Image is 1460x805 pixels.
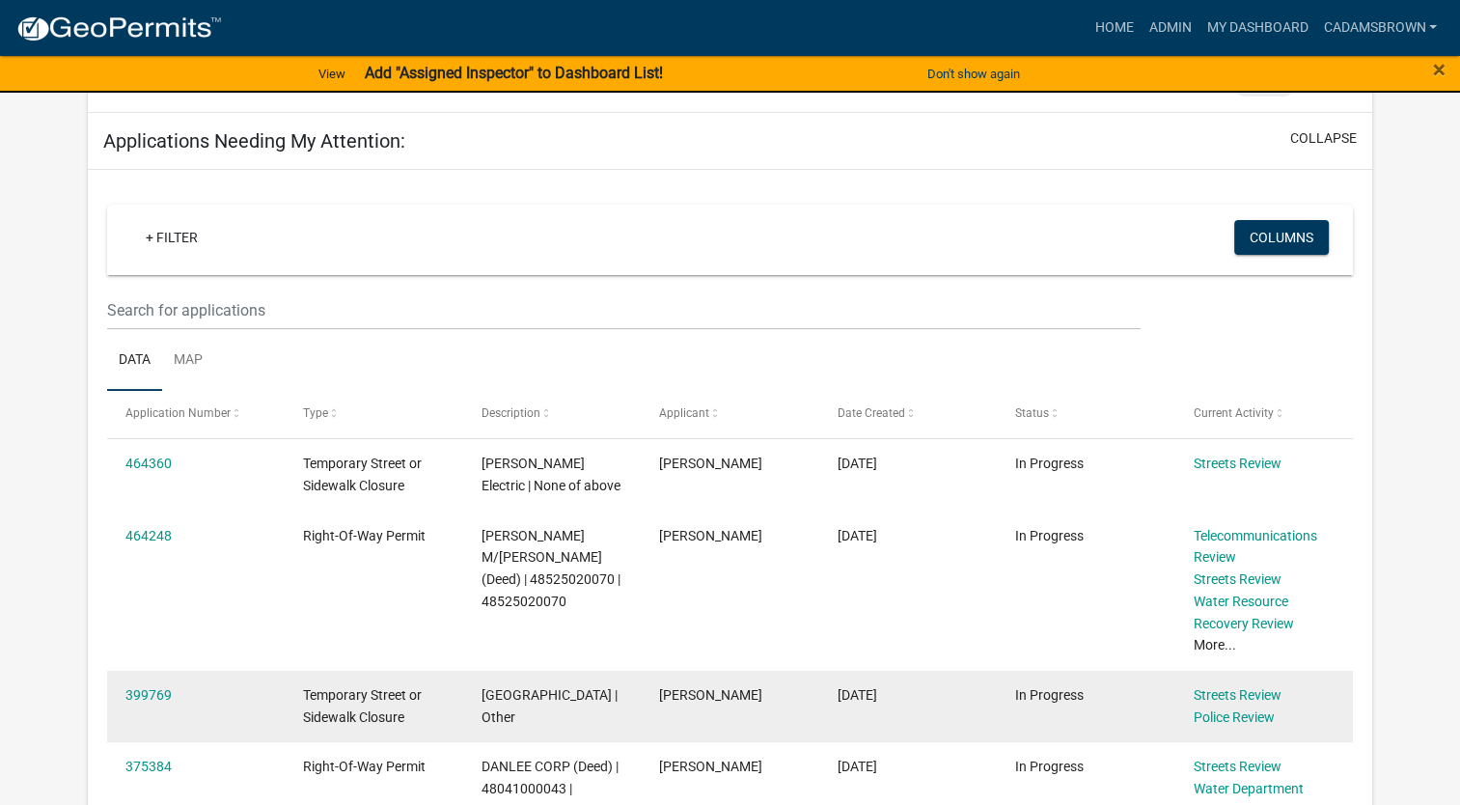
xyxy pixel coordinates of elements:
[1015,759,1084,774] span: In Progress
[659,687,762,703] span: Jacy West
[365,64,663,82] strong: Add "Assigned Inspector" to Dashboard List!
[1193,406,1273,420] span: Current Activity
[125,759,172,774] a: 375384
[838,406,905,420] span: Date Created
[125,528,172,543] a: 464248
[1087,10,1141,46] a: Home
[107,391,285,437] datatable-header-cell: Application Number
[818,391,996,437] datatable-header-cell: Date Created
[303,687,422,725] span: Temporary Street or Sidewalk Closure
[838,528,877,543] span: 08/15/2025
[107,330,162,392] a: Data
[311,58,353,90] a: View
[125,406,231,420] span: Application Number
[482,456,620,493] span: Miller Electric | None of above
[303,406,328,420] span: Type
[1234,220,1329,255] button: Columns
[641,391,818,437] datatable-header-cell: Applicant
[1193,528,1316,566] a: Telecommunications Review
[920,58,1028,90] button: Don't show again
[659,456,762,471] span: Marty Miller
[1433,56,1446,83] span: ×
[1193,637,1235,652] a: More...
[659,528,762,543] span: Tyler Perkins
[1193,594,1293,631] a: Water Resource Recovery Review
[482,406,540,420] span: Description
[1433,58,1446,81] button: Close
[838,759,877,774] span: 02/11/2025
[1315,10,1445,46] a: cadamsbrown
[838,687,877,703] span: 04/03/2025
[303,456,422,493] span: Temporary Street or Sidewalk Closure
[1015,456,1084,471] span: In Progress
[1290,128,1357,149] button: collapse
[1193,709,1274,725] a: Police Review
[107,291,1141,330] input: Search for applications
[1193,571,1281,587] a: Streets Review
[303,759,426,774] span: Right-Of-Way Permit
[1198,10,1315,46] a: My Dashboard
[659,406,709,420] span: Applicant
[303,528,426,543] span: Right-Of-Way Permit
[103,129,405,153] h5: Applications Needing My Attention:
[997,391,1174,437] datatable-header-cell: Status
[125,456,172,471] a: 464360
[1015,406,1049,420] span: Status
[130,220,213,255] a: + Filter
[1141,10,1198,46] a: Admin
[1193,687,1281,703] a: Streets Review
[482,687,618,725] span: Indianola Public Library | Other
[125,687,172,703] a: 399769
[1193,759,1281,774] a: Streets Review
[659,759,762,774] span: juan perez
[1015,687,1084,703] span: In Progress
[285,391,462,437] datatable-header-cell: Type
[162,330,214,392] a: Map
[1193,456,1281,471] a: Streets Review
[1015,528,1084,543] span: In Progress
[482,528,620,609] span: REETZ, MORGAN M/SHARADAN (Deed) | 48525020070 | 48525020070
[838,456,877,471] span: 08/15/2025
[1174,391,1352,437] datatable-header-cell: Current Activity
[463,391,641,437] datatable-header-cell: Description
